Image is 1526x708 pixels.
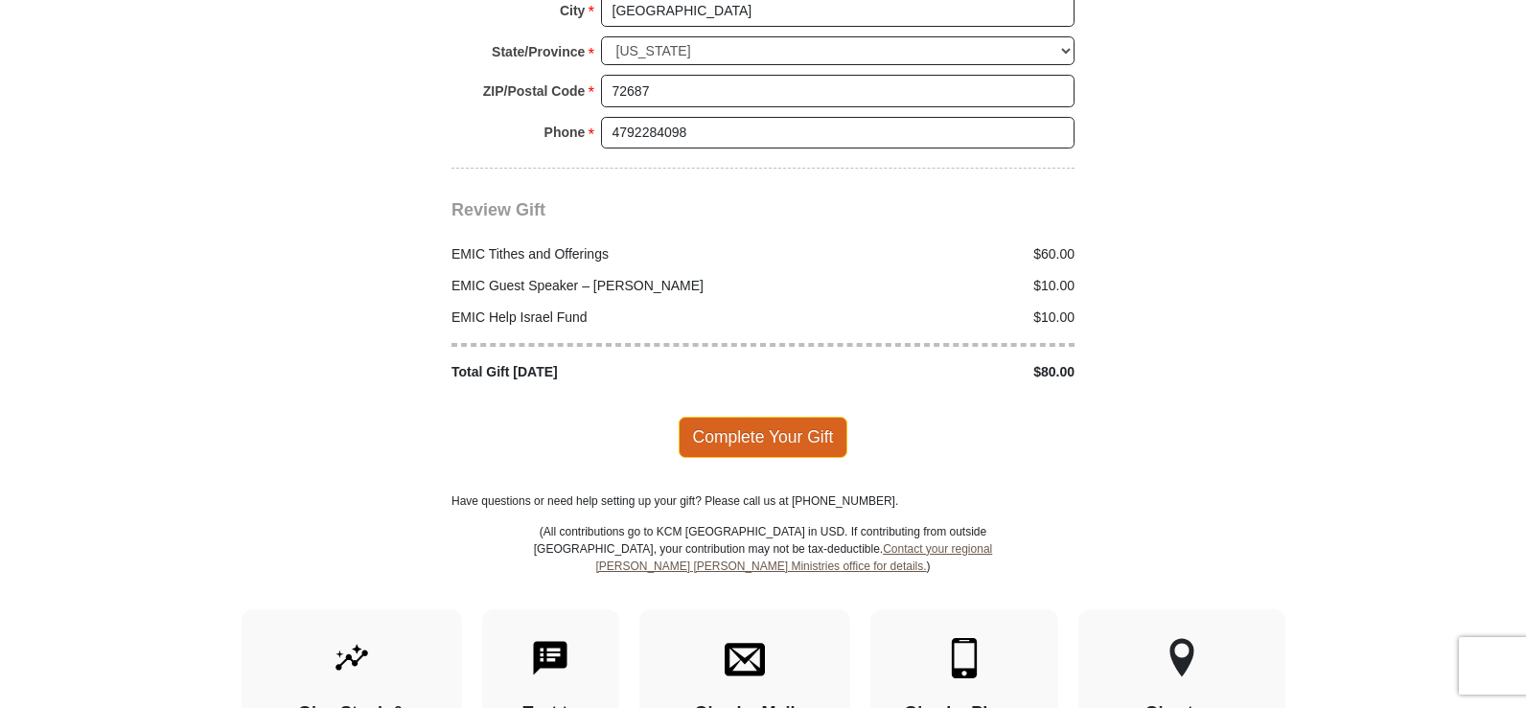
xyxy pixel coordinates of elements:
div: EMIC Guest Speaker – [PERSON_NAME] [442,276,764,296]
div: $60.00 [763,244,1085,264]
div: EMIC Help Israel Fund [442,308,764,328]
span: Review Gift [451,200,545,219]
div: $80.00 [763,362,1085,382]
div: EMIC Tithes and Offerings [442,244,764,264]
span: Complete Your Gift [679,417,848,457]
strong: Phone [544,119,586,146]
img: text-to-give.svg [530,638,570,678]
img: other-region [1168,638,1195,678]
strong: State/Province [492,38,585,65]
a: Contact your regional [PERSON_NAME] [PERSON_NAME] Ministries office for details. [595,542,992,573]
p: Have questions or need help setting up your gift? Please call us at [PHONE_NUMBER]. [451,492,1075,510]
div: $10.00 [763,276,1085,296]
p: (All contributions go to KCM [GEOGRAPHIC_DATA] in USD. If contributing from outside [GEOGRAPHIC_D... [533,523,993,609]
img: envelope.svg [725,638,765,678]
div: $10.00 [763,308,1085,328]
div: Total Gift [DATE] [442,362,764,382]
img: mobile.svg [944,638,984,678]
strong: ZIP/Postal Code [483,78,586,104]
img: give-by-stock.svg [332,638,372,678]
